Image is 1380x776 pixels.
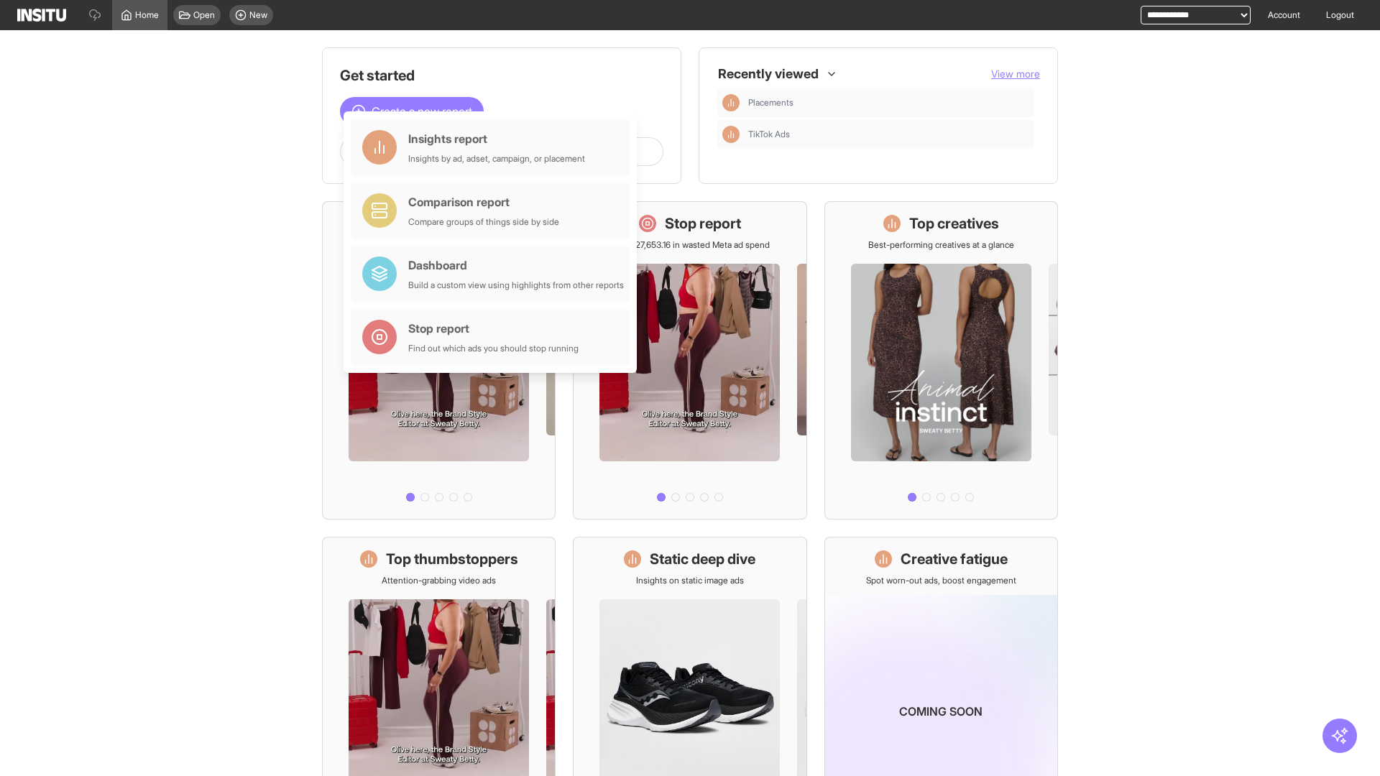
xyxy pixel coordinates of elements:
[636,575,744,586] p: Insights on static image ads
[322,201,556,519] a: What's live nowSee all active ads instantly
[748,129,790,140] span: TikTok Ads
[408,257,624,274] div: Dashboard
[408,280,624,291] div: Build a custom view using highlights from other reports
[408,320,579,337] div: Stop report
[408,343,579,354] div: Find out which ads you should stop running
[249,9,267,21] span: New
[386,549,518,569] h1: Top thumbstoppers
[748,129,1029,140] span: TikTok Ads
[340,97,484,126] button: Create a new report
[868,239,1014,251] p: Best-performing creatives at a glance
[17,9,66,22] img: Logo
[665,213,741,234] h1: Stop report
[722,126,740,143] div: Insights
[650,549,755,569] h1: Static deep dive
[991,68,1040,80] span: View more
[722,94,740,111] div: Insights
[408,216,559,228] div: Compare groups of things side by side
[609,239,770,251] p: Save £27,653.16 in wasted Meta ad spend
[748,97,1029,108] span: Placements
[408,153,585,165] div: Insights by ad, adset, campaign, or placement
[135,9,159,21] span: Home
[991,67,1040,81] button: View more
[372,103,472,120] span: Create a new report
[408,193,559,211] div: Comparison report
[573,201,806,519] a: Stop reportSave £27,653.16 in wasted Meta ad spend
[382,575,496,586] p: Attention-grabbing video ads
[408,130,585,147] div: Insights report
[824,201,1058,519] a: Top creativesBest-performing creatives at a glance
[193,9,215,21] span: Open
[748,97,793,108] span: Placements
[340,65,663,86] h1: Get started
[909,213,999,234] h1: Top creatives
